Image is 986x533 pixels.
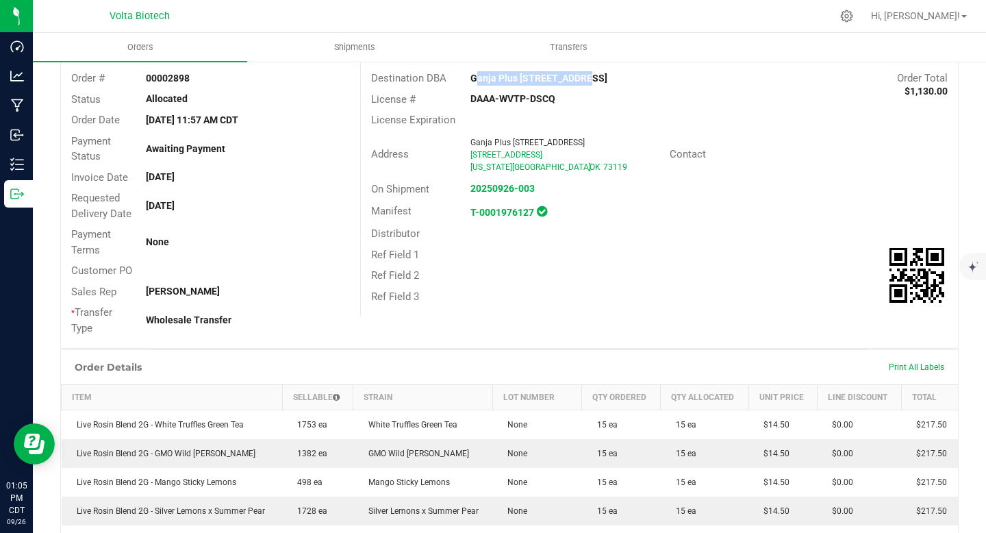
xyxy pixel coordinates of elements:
span: Payment Status [71,135,111,163]
th: Line Discount [817,385,901,410]
span: None [501,420,527,430]
span: OK [590,162,601,172]
span: Transfer Type [71,306,112,334]
span: On Shipment [371,183,429,195]
span: Silver Lemons x Summer Pear [362,506,479,516]
th: Strain [353,385,493,410]
inline-svg: Analytics [10,69,24,83]
span: GMO Wild [PERSON_NAME] [362,449,469,458]
span: 15 ea [669,478,696,487]
span: Sales Rep [71,286,116,298]
strong: Wholesale Transfer [146,314,231,325]
span: $217.50 [909,449,947,458]
inline-svg: Manufacturing [10,99,24,112]
span: Payment Terms [71,228,111,256]
inline-svg: Outbound [10,187,24,201]
span: 15 ea [669,449,696,458]
th: Item [62,385,283,410]
span: Live Rosin Blend 2G - GMO Wild [PERSON_NAME] [70,449,255,458]
span: 73119 [603,162,627,172]
span: $14.50 [757,420,789,430]
span: 498 ea [290,478,323,487]
th: Sellable [282,385,353,410]
th: Qty Allocated [661,385,748,410]
inline-svg: Inbound [10,128,24,142]
strong: Awaiting Payment [146,143,225,154]
span: 15 ea [590,506,618,516]
span: Destination DBA [371,72,446,84]
p: 09/26 [6,517,27,527]
strong: None [146,236,169,247]
span: [US_STATE][GEOGRAPHIC_DATA] [470,162,591,172]
span: Order Date [71,114,120,126]
strong: 00002898 [146,73,190,84]
a: T-0001976127 [470,207,534,218]
span: Live Rosin Blend 2G - Mango Sticky Lemons [70,478,236,487]
span: $217.50 [909,506,947,516]
span: None [501,478,527,487]
span: $0.00 [825,478,853,487]
span: $0.00 [825,449,853,458]
strong: [PERSON_NAME] [146,286,220,297]
span: 1382 ea [290,449,327,458]
span: Live Rosin Blend 2G - White Truffles Green Tea [70,420,244,430]
img: Scan me! [889,248,944,303]
strong: [DATE] 11:57 AM CDT [146,114,238,125]
a: Orders [33,33,247,62]
span: 15 ea [590,420,618,430]
th: Total [901,385,958,410]
span: Ganja Plus [STREET_ADDRESS] [470,138,585,147]
span: $217.50 [909,478,947,487]
span: White Truffles Green Tea [362,420,457,430]
strong: Ganja Plus [STREET_ADDRESS] [470,73,607,84]
span: Ref Field 3 [371,290,419,303]
inline-svg: Dashboard [10,40,24,53]
a: Shipments [247,33,462,62]
span: 1728 ea [290,506,327,516]
strong: [DATE] [146,171,175,182]
span: Manifest [371,205,412,217]
span: Print All Labels [889,362,944,372]
h1: Order Details [75,362,142,373]
span: Ref Field 1 [371,249,419,261]
span: Address [371,148,409,160]
span: Shipments [316,41,394,53]
strong: DAAA-WVTP-DSCQ [470,93,555,104]
span: Customer PO [71,264,132,277]
strong: Allocated [146,93,188,104]
inline-svg: Inventory [10,158,24,171]
span: Mango Sticky Lemons [362,478,450,487]
th: Qty Ordered [582,385,661,410]
span: Hi, [PERSON_NAME]! [871,10,960,21]
span: 15 ea [669,506,696,516]
div: Manage settings [838,10,855,23]
span: Invoice Date [71,171,128,184]
span: 1753 ea [290,420,327,430]
span: None [501,449,527,458]
span: None [501,506,527,516]
span: In Sync [537,204,547,219]
span: [STREET_ADDRESS] [470,150,542,160]
span: Requested Delivery Date [71,192,131,220]
span: 15 ea [590,449,618,458]
th: Lot Number [492,385,582,410]
a: Transfers [462,33,676,62]
span: Orders [109,41,172,53]
span: Transfers [531,41,606,53]
span: $14.50 [757,506,789,516]
th: Unit Price [748,385,817,410]
span: Distributor [371,227,420,240]
span: $14.50 [757,449,789,458]
span: $217.50 [909,420,947,430]
strong: [DATE] [146,200,175,211]
span: Order # [71,72,105,84]
span: $14.50 [757,478,789,487]
a: 20250926-003 [470,183,535,194]
span: License Expiration [371,114,455,126]
span: License # [371,93,416,106]
span: Volta Biotech [110,10,170,22]
span: , [588,162,590,172]
span: Contact [670,148,706,160]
